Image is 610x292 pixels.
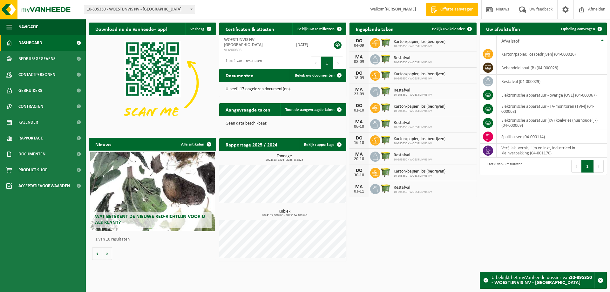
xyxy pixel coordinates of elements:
[222,56,262,70] div: 1 tot 1 van 1 resultaten
[311,57,321,69] button: Previous
[353,141,365,145] div: 16-10
[89,23,174,35] h2: Download nu de Vanheede+ app!
[380,102,391,113] img: WB-1100-HPE-GN-51
[427,23,476,35] a: Bekijk uw kalender
[394,142,445,146] span: 10-895350 - WOESTIJNVIS NV
[380,167,391,178] img: WB-1100-HPE-GN-51
[394,120,432,126] span: Restafval
[89,35,216,131] img: Download de VHEPlus App
[426,3,478,16] a: Offerte aanvragen
[380,118,391,129] img: WB-1100-HPE-GN-51
[89,138,118,150] h2: Nieuws
[380,86,391,97] img: WB-1100-HPE-GN-51
[497,102,607,116] td: elektronische apparatuur - TV-monitoren (TVM) (04-000068)
[394,61,432,65] span: 10-895350 - WOESTIJNVIS NV
[219,138,284,151] h2: Rapportage 2025 / 2024
[380,53,391,64] img: WB-1100-HPE-GN-51
[222,154,346,162] h3: Tonnage
[18,67,55,83] span: Contactpersonen
[353,92,365,97] div: 22-09
[394,158,432,162] span: 10-895350 - WOESTIJNVIS NV
[394,88,432,93] span: Restafval
[285,108,335,112] span: Toon de aangevraagde taken
[353,136,365,141] div: DO
[394,104,445,109] span: Karton/papier, los (bedrijven)
[394,185,432,190] span: Restafval
[353,60,365,64] div: 08-09
[501,39,519,44] span: Afvalstof
[394,93,432,97] span: 10-895350 - WOESTIJNVIS NV
[491,275,592,285] strong: 10-895350 - WOESTIJNVIS NV - [GEOGRAPHIC_DATA]
[219,23,281,35] h2: Certificaten & attesten
[353,157,365,161] div: 20-10
[439,6,475,13] span: Offerte aanvragen
[394,109,445,113] span: 10-895350 - WOESTIJNVIS NV
[353,71,365,76] div: DO
[18,98,43,114] span: Contracten
[394,126,432,129] span: 10-895350 - WOESTIJNVIS NV
[353,168,365,173] div: DO
[380,134,391,145] img: WB-1100-HPE-GN-51
[353,38,365,44] div: DO
[353,189,365,194] div: 03-11
[497,88,607,102] td: elektronische apparatuur - overige (OVE) (04-000067)
[90,152,215,231] a: Wat betekent de nieuwe RED-richtlijn voor u als klant?
[353,184,365,189] div: MA
[380,183,391,194] img: WB-1100-HPE-GN-51
[18,162,47,178] span: Product Shop
[349,23,400,35] h2: Ingeplande taken
[380,70,391,80] img: WB-1100-HPE-GN-51
[291,35,325,54] td: [DATE]
[280,103,346,116] a: Toon de aangevraagde taken
[299,138,346,151] a: Bekijk rapportage
[394,72,445,77] span: Karton/papier, los (bedrijven)
[394,153,432,158] span: Restafval
[581,160,594,173] button: 1
[224,48,286,53] span: VLA900898
[224,37,263,47] span: WOESTIJNVIS NV - [GEOGRAPHIC_DATA]
[394,169,445,174] span: Karton/papier, los (bedrijven)
[176,138,215,151] a: Alle artikelen
[219,103,277,116] h2: Aangevraagde taken
[594,160,604,173] button: Next
[353,108,365,113] div: 02-10
[556,23,606,35] a: Ophaling aanvragen
[353,119,365,125] div: MA
[353,173,365,178] div: 30-10
[292,23,346,35] a: Bekijk uw certificaten
[219,69,260,81] h2: Documenten
[380,151,391,161] img: WB-1100-HPE-GN-51
[353,44,365,48] div: 04-09
[353,55,365,60] div: MA
[84,5,195,14] span: 10-895350 - WOESTIJNVIS NV - VILVOORDE
[321,57,333,69] button: 1
[480,23,526,35] h2: Uw afvalstoffen
[95,237,213,242] p: 1 van 10 resultaten
[18,19,38,35] span: Navigatie
[394,44,445,48] span: 10-895350 - WOESTIJNVIS NV
[18,83,42,98] span: Gebruikers
[95,214,205,225] span: Wat betekent de nieuwe RED-richtlijn voor u als klant?
[394,56,432,61] span: Restafval
[497,61,607,75] td: behandeld hout (B) (04-000028)
[18,35,42,51] span: Dashboard
[497,144,607,158] td: verf, lak, vernis, lijm en inkt, industrieel in kleinverpakking (04-001170)
[190,27,204,31] span: Verberg
[384,7,416,12] strong: [PERSON_NAME]
[297,27,335,31] span: Bekijk uw certificaten
[571,160,581,173] button: Previous
[353,103,365,108] div: DO
[295,73,335,78] span: Bekijk uw documenten
[18,146,45,162] span: Documenten
[380,37,391,48] img: WB-1100-HPE-GN-51
[290,69,346,82] a: Bekijk uw documenten
[226,87,340,92] p: U heeft 17 ongelezen document(en).
[222,214,346,217] span: 2024: 55,000 m3 - 2025: 34,100 m3
[18,51,56,67] span: Bedrijfsgegevens
[432,27,465,31] span: Bekijk uw kalender
[394,174,445,178] span: 10-895350 - WOESTIJNVIS NV
[394,77,445,81] span: 10-895350 - WOESTIJNVIS NV
[561,27,595,31] span: Ophaling aanvragen
[353,125,365,129] div: 06-10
